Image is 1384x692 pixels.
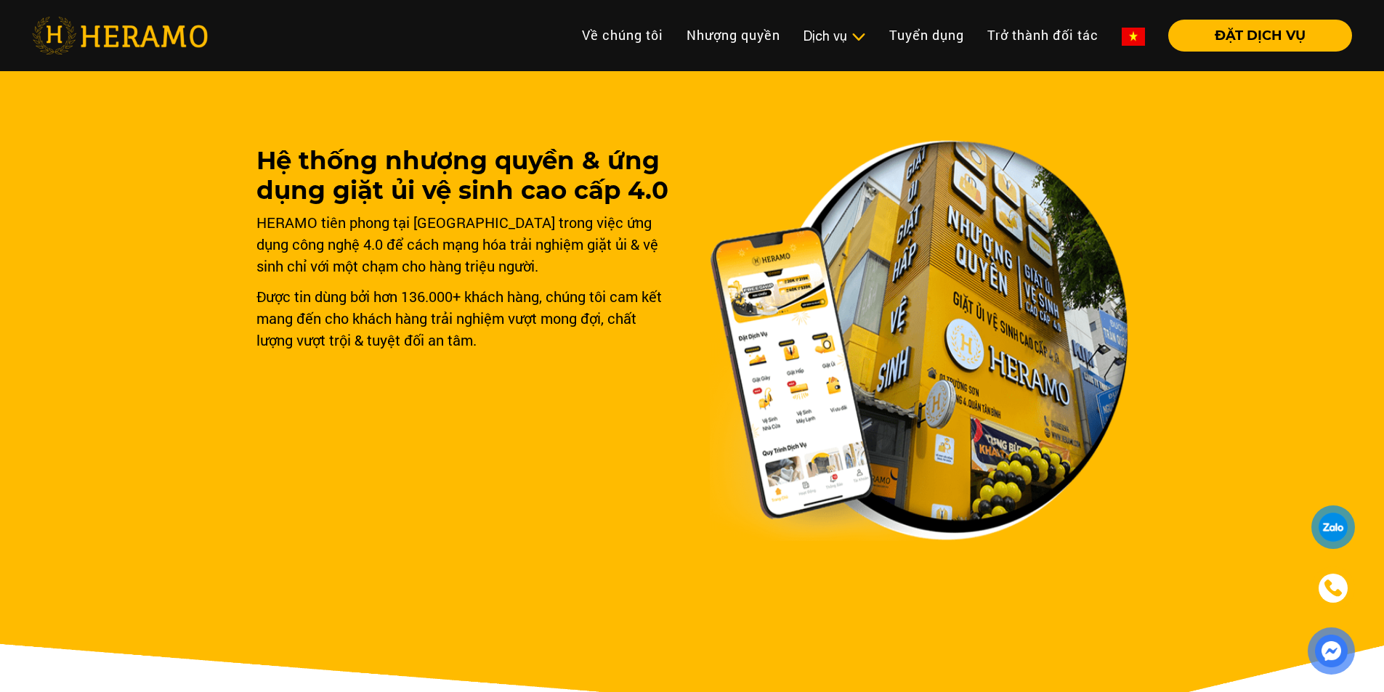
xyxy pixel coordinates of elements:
[256,285,675,351] div: Được tin dùng bởi hơn 136.000+ khách hàng, chúng tôi cam kết mang đến cho khách hàng trải nghiệm ...
[1314,569,1353,608] a: phone-icon
[256,211,675,277] div: HERAMO tiên phong tại [GEOGRAPHIC_DATA] trong việc ứng dụng công nghệ 4.0 để cách mạng hóa trải n...
[32,17,208,54] img: heramo-logo.png
[1157,29,1352,42] a: ĐẶT DỊCH VỤ
[976,20,1110,51] a: Trở thành đối tác
[804,26,866,46] div: Dịch vụ
[256,146,675,205] h1: Hệ thống nhượng quyền & ứng dụng giặt ủi vệ sinh cao cấp 4.0
[710,140,1128,541] img: banner
[851,30,866,44] img: subToggleIcon
[1168,20,1352,52] button: ĐẶT DỊCH VỤ
[878,20,976,51] a: Tuyển dụng
[675,20,792,51] a: Nhượng quyền
[570,20,675,51] a: Về chúng tôi
[1325,580,1341,596] img: phone-icon
[1122,28,1145,46] img: vn-flag.png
